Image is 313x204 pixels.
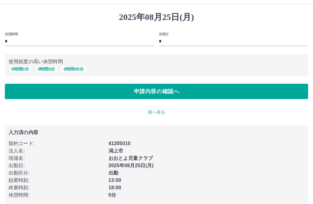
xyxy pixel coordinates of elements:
[9,58,304,65] p: 使用頻度の高い休憩時間
[5,32,18,36] label: 休憩時間
[109,163,154,168] b: 2025年08月25日(月)
[9,147,105,155] p: 法人名 :
[9,169,105,177] p: 出勤区分 :
[5,12,308,22] h1: 2025年08月25日(月)
[9,155,105,162] p: 現場名 :
[109,185,121,190] b: 18:00
[109,178,121,183] b: 13:00
[109,170,118,175] b: 出勤
[61,65,86,73] button: 0時間45分
[35,65,58,73] button: 3時間0分
[109,156,153,161] b: おおとよ児童クラブ
[9,65,32,73] button: 0時間0分
[9,191,105,199] p: 休憩時間 :
[109,141,131,146] b: 41205010
[5,84,308,99] button: 申請内容の確認へ
[9,162,105,169] p: 出勤日 :
[159,32,169,36] label: 休憩分
[5,109,308,115] p: 前へ戻る
[9,177,105,184] p: 始業時刻 :
[9,184,105,191] p: 終業時刻 :
[109,192,116,198] b: 0分
[109,148,123,153] b: 潟上市
[9,130,304,135] p: 入力済の内容
[9,140,105,147] p: 契約コード :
